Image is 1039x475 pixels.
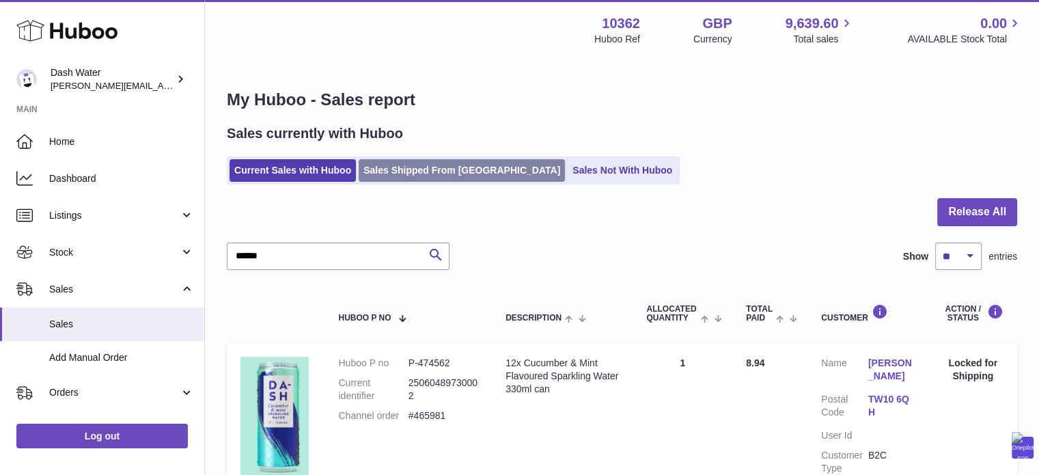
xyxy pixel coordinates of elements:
span: Dashboard [49,172,194,185]
span: Add Manual Order [49,351,194,364]
label: Show [903,250,928,263]
span: Listings [49,209,180,222]
a: Log out [16,424,188,448]
div: Customer [821,304,915,323]
div: Locked for Shipping [942,357,1003,383]
span: Sales [49,283,180,296]
strong: 10362 [602,14,640,33]
span: entries [988,250,1017,263]
span: Sales [49,318,194,331]
dt: Huboo P no [338,357,408,370]
div: 12x Cucumber & Mint Flavoured Sparkling Water 330ml can [505,357,619,396]
span: 0.00 [980,14,1007,33]
dt: Channel order [338,409,408,422]
a: 9,639.60 Total sales [786,14,855,46]
span: Home [49,135,194,148]
span: Stock [49,246,180,259]
span: [PERSON_NAME][EMAIL_ADDRESS][DOMAIN_NAME] [51,80,274,91]
dt: Current identifier [338,377,408,403]
span: 8.94 [746,357,764,368]
dd: P-474562 [408,357,478,370]
button: Release All [937,198,1017,226]
span: Total sales [793,33,854,46]
span: Total paid [746,305,773,323]
a: 0.00 AVAILABLE Stock Total [907,14,1023,46]
a: [PERSON_NAME] [868,357,915,383]
span: Huboo P no [338,314,391,323]
dd: B2C [868,449,915,475]
span: Orders [49,386,180,399]
div: Action / Status [942,304,1003,323]
a: Current Sales with Huboo [230,159,356,182]
dt: Name [821,357,868,386]
div: Dash Water [51,66,174,92]
div: Currency [693,33,732,46]
span: 9,639.60 [786,14,839,33]
h2: Sales currently with Huboo [227,124,403,143]
dt: Customer Type [821,449,868,475]
h1: My Huboo - Sales report [227,89,1017,111]
a: Sales Shipped From [GEOGRAPHIC_DATA] [359,159,565,182]
span: Description [505,314,562,323]
div: Huboo Ref [594,33,640,46]
a: TW10 6QH [868,393,915,419]
span: ALLOCATED Quantity [646,305,697,323]
span: AVAILABLE Stock Total [907,33,1023,46]
dd: 25060489730002 [408,377,478,403]
dt: Postal Code [821,393,868,422]
img: james@dash-water.com [16,69,37,90]
strong: GBP [702,14,732,33]
a: Sales Not With Huboo [568,159,677,182]
dt: User Id [821,429,868,442]
dd: #465981 [408,409,478,422]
